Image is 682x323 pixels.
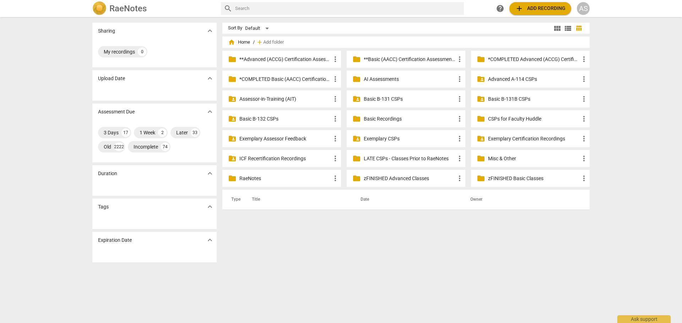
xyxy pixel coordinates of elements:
[477,55,485,63] span: folder
[228,174,237,183] span: folder
[239,95,331,103] p: Assessor-in-Training (AIT)
[488,76,580,83] p: Advanced A-114 CSPs
[477,115,485,123] span: folder
[352,55,361,63] span: folder
[205,235,215,245] button: Show more
[509,2,571,15] button: Upload
[477,134,485,143] span: folder_shared
[263,40,284,45] span: Add folder
[331,115,340,123] span: more_vert
[477,174,485,183] span: folder
[98,203,109,211] p: Tags
[352,95,361,103] span: folder_shared
[228,75,237,83] span: folder
[331,55,340,63] span: more_vert
[161,143,169,151] div: 74
[364,115,455,123] p: Basic Recordings
[364,76,455,83] p: AI Assessments
[331,134,340,143] span: more_vert
[176,129,188,136] div: Later
[488,135,580,143] p: Exemplary Certification Recordings
[580,95,588,103] span: more_vert
[515,4,565,13] span: Add recording
[191,128,199,137] div: 33
[488,175,580,182] p: zFINISHED Basic Classes
[239,155,331,162] p: ICF Recertification Recordings
[228,95,237,103] span: folder_shared
[364,95,455,103] p: Basic B-131 CSPs
[352,75,361,83] span: folder
[331,75,340,83] span: more_vert
[515,4,524,13] span: add
[455,75,464,83] span: more_vert
[235,3,461,14] input: Search
[331,174,340,183] span: more_vert
[580,134,588,143] span: more_vert
[477,154,485,163] span: folder
[364,175,455,182] p: zFINISHED Advanced Classes
[580,174,588,183] span: more_vert
[228,115,237,123] span: folder_shared
[206,236,214,244] span: expand_more
[496,4,504,13] span: help
[205,73,215,84] button: Show more
[488,56,580,63] p: *COMPLETED Advanced (ACCG) Certification Assessments
[455,174,464,183] span: more_vert
[206,27,214,35] span: expand_more
[228,39,250,46] span: Home
[352,115,361,123] span: folder
[256,39,263,46] span: add
[134,143,158,150] div: Incomplete
[580,75,588,83] span: more_vert
[239,115,331,123] p: Basic B-132 CSPs
[243,190,352,210] th: Title
[104,143,111,150] div: Old
[331,95,340,103] span: more_vert
[239,56,331,63] p: **Advanced (ACCG) Certification Assessments
[245,23,271,34] div: Default
[455,55,464,63] span: more_vert
[206,202,214,211] span: expand_more
[477,75,485,83] span: folder_shared
[228,26,242,31] div: Sort By
[577,2,590,15] button: AS
[228,154,237,163] span: folder_shared
[228,55,237,63] span: folder
[92,1,215,16] a: LogoRaeNotes
[98,108,135,116] p: Assessment Due
[205,106,215,117] button: Show more
[228,39,235,46] span: home
[206,169,214,178] span: expand_more
[580,154,588,163] span: more_vert
[455,154,464,163] span: more_vert
[575,25,582,32] span: table_chart
[158,128,167,137] div: 2
[104,48,135,55] div: My recordings
[228,134,237,143] span: folder_shared
[109,4,147,13] h2: RaeNotes
[617,315,671,323] div: Ask support
[488,115,580,123] p: CSPs for Faculty Huddle
[553,24,562,33] span: view_module
[239,76,331,83] p: *COMPLETED Basic (AACC) Certification Assessments
[352,190,462,210] th: Date
[206,74,214,83] span: expand_more
[140,129,155,136] div: 1 Week
[114,143,124,151] div: 2222
[455,95,464,103] span: more_vert
[564,24,572,33] span: view_list
[98,170,117,177] p: Duration
[138,48,146,56] div: 0
[205,26,215,36] button: Show more
[92,1,107,16] img: Logo
[224,4,232,13] span: search
[121,128,130,137] div: 17
[253,40,255,45] span: /
[563,23,573,34] button: List view
[226,190,243,210] th: Type
[98,236,132,244] p: Expiration Date
[205,201,215,212] button: Show more
[488,95,580,103] p: Basic B-131B CSPs
[206,107,214,116] span: expand_more
[98,75,125,82] p: Upload Date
